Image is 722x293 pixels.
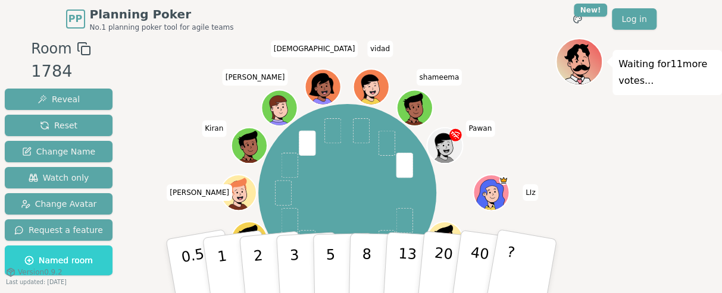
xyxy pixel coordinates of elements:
[37,93,80,105] span: Reveal
[6,279,67,285] span: Last updated: [DATE]
[465,121,495,137] span: Click to change your name
[5,167,112,188] button: Watch only
[31,59,90,84] div: 1784
[66,6,234,32] a: PPPlanning PokerNo.1 planning poker tool for agile teams
[223,69,288,86] span: Click to change your name
[523,184,539,201] span: Click to change your name
[567,8,588,30] button: New!
[90,23,234,32] span: No.1 planning poker tool for agile teams
[24,254,93,266] span: Named room
[574,4,608,17] div: New!
[22,146,95,157] span: Change Name
[14,224,103,236] span: Request a feature
[40,119,77,131] span: Reset
[5,193,112,215] button: Change Avatar
[29,172,89,184] span: Watch only
[5,219,112,241] button: Request a feature
[618,56,716,89] p: Waiting for 11 more votes...
[167,184,232,201] span: Click to change your name
[5,115,112,136] button: Reset
[6,267,62,277] button: Version0.9.2
[5,245,112,275] button: Named room
[499,176,508,185] span: LIz is the host
[18,267,62,277] span: Version 0.9.2
[612,8,656,30] a: Log in
[90,6,234,23] span: Planning Poker
[367,41,393,58] span: Click to change your name
[5,89,112,110] button: Reveal
[202,121,226,137] span: Click to change your name
[5,141,112,162] button: Change Name
[21,198,97,210] span: Change Avatar
[31,38,71,59] span: Room
[68,12,82,26] span: PP
[271,41,358,58] span: Click to change your name
[416,69,462,86] span: Click to change your name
